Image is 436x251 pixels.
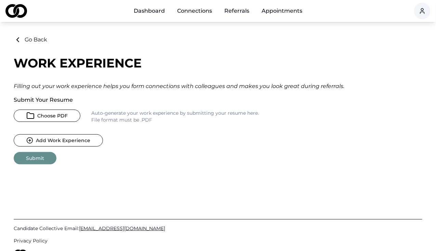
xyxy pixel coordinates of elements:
a: Appointments [256,4,308,18]
div: Work Experience [14,56,422,70]
button: Add Work Experience [14,134,103,147]
label: Submit Your Resume [14,97,73,103]
a: Candidate Collective Email:[EMAIL_ADDRESS][DOMAIN_NAME] [14,225,422,232]
img: logo [5,4,27,18]
div: Filling out your work experience helps you form connections with colleagues and makes you look gr... [14,82,422,90]
p: Auto-generate your work experience by submitting your resume here. [91,110,259,123]
button: Submit [14,152,56,164]
span: [EMAIL_ADDRESS][DOMAIN_NAME] [79,225,165,231]
a: Privacy Policy [14,237,422,244]
a: Connections [172,4,217,18]
a: Referrals [219,4,255,18]
a: Dashboard [128,4,170,18]
div: File format must be .PDF [91,116,259,123]
button: Choose PDF [14,110,80,122]
button: Go Back [14,36,47,44]
nav: Main [128,4,308,18]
